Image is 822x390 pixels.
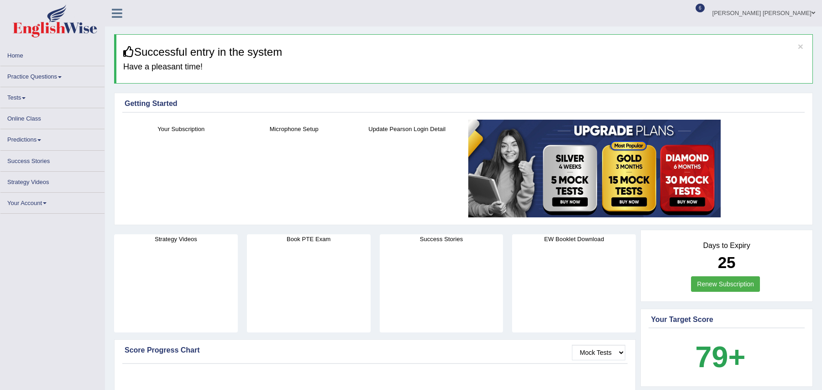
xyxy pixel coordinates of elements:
[651,314,802,325] div: Your Target Score
[0,151,105,169] a: Success Stories
[0,172,105,190] a: Strategy Videos
[718,253,736,271] b: 25
[512,234,636,244] h4: EW Booklet Download
[125,345,625,356] div: Score Progress Chart
[247,234,371,244] h4: Book PTE Exam
[0,45,105,63] a: Home
[798,42,803,51] button: ×
[242,124,346,134] h4: Microphone Setup
[0,87,105,105] a: Tests
[0,66,105,84] a: Practice Questions
[691,276,760,292] a: Renew Subscription
[468,120,721,217] img: small5.jpg
[0,193,105,211] a: Your Account
[0,108,105,126] a: Online Class
[0,129,105,147] a: Predictions
[355,124,459,134] h4: Update Pearson Login Detail
[695,340,745,374] b: 79+
[123,63,806,72] h4: Have a pleasant time!
[651,242,802,250] h4: Days to Expiry
[125,98,802,109] div: Getting Started
[129,124,233,134] h4: Your Subscription
[123,46,806,58] h3: Successful entry in the system
[380,234,503,244] h4: Success Stories
[114,234,238,244] h4: Strategy Videos
[696,4,705,12] span: 6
